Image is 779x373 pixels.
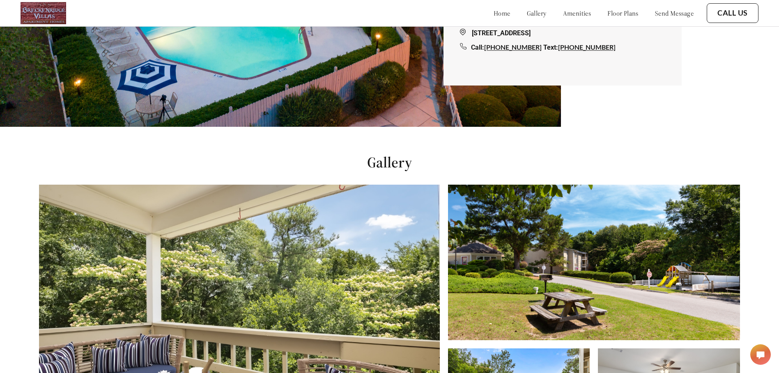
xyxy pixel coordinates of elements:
img: logo.png [21,2,66,24]
a: [PHONE_NUMBER] [484,43,542,51]
a: Call Us [717,9,748,18]
a: floor plans [607,9,639,17]
a: [PHONE_NUMBER] [558,43,616,51]
div: [STREET_ADDRESS] [460,28,665,38]
img: Alt text [448,185,740,340]
span: Call: [471,43,484,51]
a: send message [655,9,694,17]
a: home [494,9,510,17]
button: Call Us [707,3,758,23]
a: amenities [563,9,591,17]
a: gallery [527,9,547,17]
span: Text: [543,43,558,51]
